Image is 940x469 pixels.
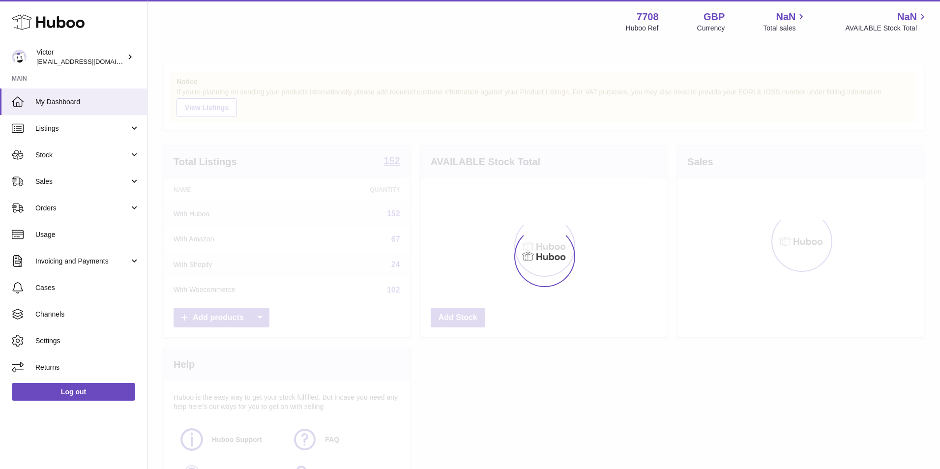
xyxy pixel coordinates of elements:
a: NaN AVAILABLE Stock Total [845,10,928,33]
span: AVAILABLE Stock Total [845,24,928,33]
span: Returns [35,363,140,372]
img: internalAdmin-7708@internal.huboo.com [12,50,27,64]
a: Log out [12,383,135,401]
span: NaN [897,10,917,24]
span: Total sales [763,24,807,33]
span: Usage [35,230,140,239]
span: Sales [35,177,129,186]
span: NaN [776,10,795,24]
span: Invoicing and Payments [35,257,129,266]
strong: GBP [704,10,725,24]
div: Currency [697,24,725,33]
span: [EMAIL_ADDRESS][DOMAIN_NAME] [36,58,145,65]
span: Orders [35,204,129,213]
div: Huboo Ref [626,24,659,33]
span: My Dashboard [35,97,140,107]
span: Stock [35,150,129,160]
a: NaN Total sales [763,10,807,33]
div: Victor [36,48,125,66]
span: Channels [35,310,140,319]
span: Cases [35,283,140,293]
span: Listings [35,124,129,133]
span: Settings [35,336,140,346]
strong: 7708 [637,10,659,24]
